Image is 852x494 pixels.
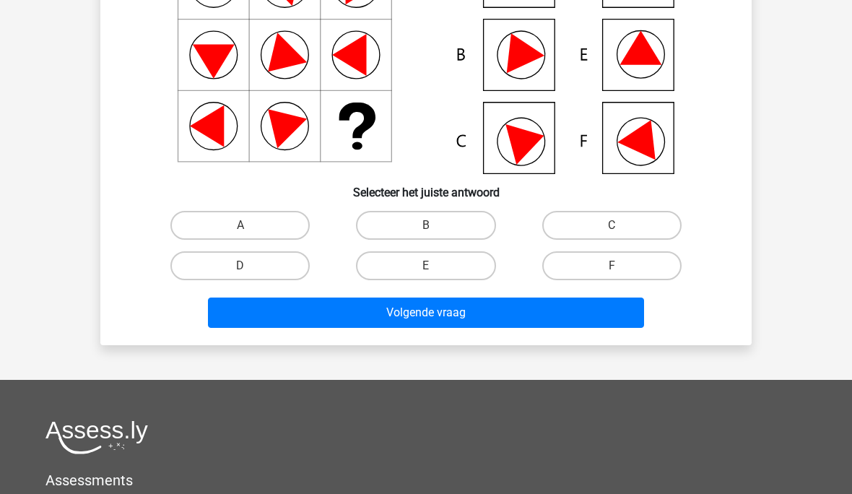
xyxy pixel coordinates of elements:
label: C [542,211,682,240]
button: Volgende vraag [208,298,645,328]
h6: Selecteer het juiste antwoord [123,174,729,199]
label: D [170,251,310,280]
label: F [542,251,682,280]
label: A [170,211,310,240]
label: B [356,211,495,240]
img: Assessly logo [45,420,148,454]
label: E [356,251,495,280]
h5: Assessments [45,472,807,489]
